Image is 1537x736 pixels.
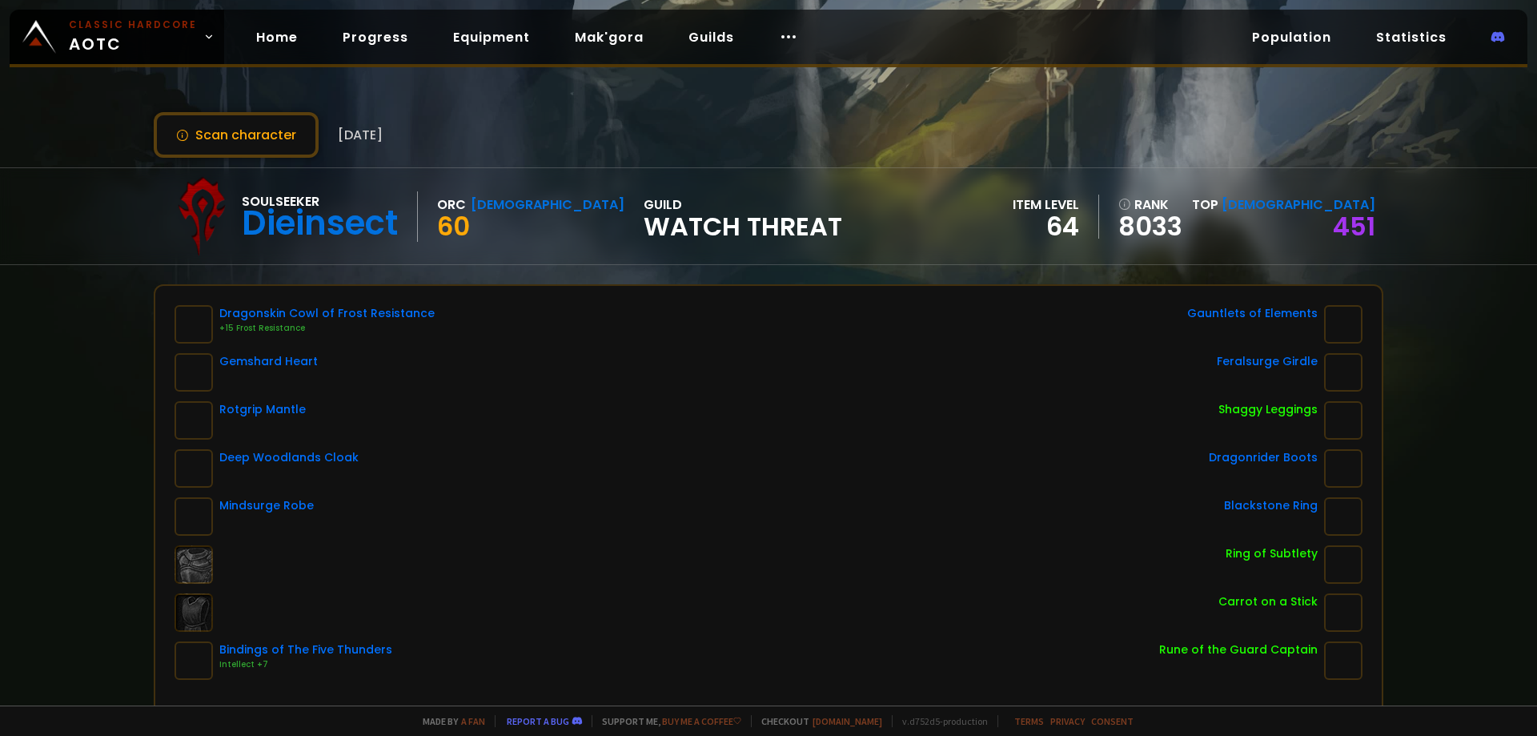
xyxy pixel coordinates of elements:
[1014,715,1044,727] a: Terms
[1091,715,1134,727] a: Consent
[242,211,398,235] div: Dieinsect
[1013,215,1079,239] div: 64
[175,449,213,488] img: item-19121
[219,305,435,322] div: Dragonskin Cowl of Frost Resistance
[1324,305,1362,344] img: item-16672
[437,195,466,215] div: Orc
[1050,715,1085,727] a: Privacy
[1324,401,1362,440] img: item-18477
[175,497,213,536] img: item-18532
[676,21,747,54] a: Guilds
[154,112,319,158] button: Scan character
[219,497,314,514] div: Mindsurge Robe
[592,715,741,727] span: Support me,
[562,21,656,54] a: Mak'gora
[1187,305,1318,322] div: Gauntlets of Elements
[751,715,882,727] span: Checkout
[219,401,306,418] div: Rotgrip Mantle
[175,305,213,344] img: item-22225
[1324,545,1362,584] img: item-19038
[1324,449,1362,488] img: item-18102
[813,715,882,727] a: [DOMAIN_NAME]
[1159,641,1318,658] div: Rune of the Guard Captain
[471,195,624,215] div: [DEMOGRAPHIC_DATA]
[219,641,392,658] div: Bindings of The Five Thunders
[219,658,392,671] div: Intellect +7
[10,10,224,64] a: Classic HardcoreAOTC
[69,18,197,56] span: AOTC
[219,449,359,466] div: Deep Woodlands Cloak
[440,21,543,54] a: Equipment
[644,195,842,239] div: guild
[1013,195,1079,215] div: item level
[507,715,569,727] a: Report a bug
[175,641,213,680] img: item-22095
[175,401,213,440] img: item-17732
[1217,353,1318,370] div: Feralsurge Girdle
[1324,593,1362,632] img: item-11122
[1218,401,1318,418] div: Shaggy Leggings
[1363,21,1459,54] a: Statistics
[242,191,398,211] div: Soulseeker
[644,215,842,239] span: Watch Threat
[1118,215,1182,239] a: 8033
[437,208,470,244] span: 60
[1226,545,1318,562] div: Ring of Subtlety
[1324,497,1362,536] img: item-17713
[1209,449,1318,466] div: Dragonrider Boots
[1218,593,1318,610] div: Carrot on a Stick
[219,322,435,335] div: +15 Frost Resistance
[1239,21,1344,54] a: Population
[892,715,988,727] span: v. d752d5 - production
[219,353,318,370] div: Gemshard Heart
[413,715,485,727] span: Made by
[330,21,421,54] a: Progress
[243,21,311,54] a: Home
[1324,353,1362,392] img: item-18104
[338,125,383,145] span: [DATE]
[1222,195,1375,214] span: [DEMOGRAPHIC_DATA]
[175,353,213,392] img: item-17707
[69,18,197,32] small: Classic Hardcore
[1324,641,1362,680] img: item-19120
[1118,195,1182,215] div: rank
[1333,208,1375,244] a: 451
[461,715,485,727] a: a fan
[1192,195,1375,215] div: Top
[662,715,741,727] a: Buy me a coffee
[1224,497,1318,514] div: Blackstone Ring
